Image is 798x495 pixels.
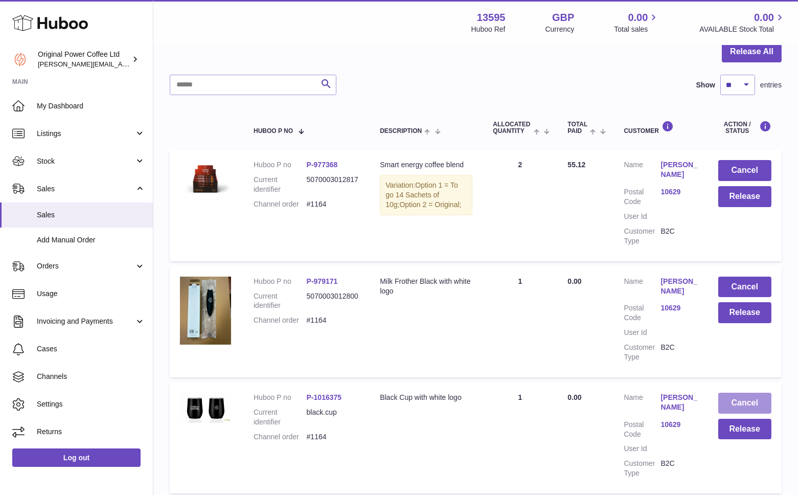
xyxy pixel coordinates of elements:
dt: Current identifier [254,175,307,194]
button: Release [718,302,771,323]
dt: Channel order [254,199,307,209]
dd: black.cup [307,408,360,427]
dt: User Id [624,212,660,221]
dt: Customer Type [624,459,660,478]
dt: Name [624,160,660,182]
dt: Customer Type [624,227,660,246]
div: Action / Status [718,121,771,134]
td: 1 [483,382,557,493]
span: [PERSON_NAME][EMAIL_ADDRESS][DOMAIN_NAME] [38,60,205,68]
span: Sales [37,210,145,220]
img: 1713352791.jpg [180,277,231,345]
dd: B2C [661,459,698,478]
a: P-979171 [307,277,338,285]
span: Usage [37,289,145,299]
div: Smart energy coffee blend [380,160,472,170]
dt: Channel order [254,432,307,442]
dt: User Id [624,328,660,337]
span: AVAILABLE Stock Total [699,25,786,34]
span: Option 1 = To go 14 Sachets of 10g; [385,181,458,209]
dt: Postal Code [624,420,660,439]
a: [PERSON_NAME] [661,393,698,412]
div: Huboo Ref [471,25,506,34]
dd: #1164 [307,316,360,325]
strong: GBP [552,11,574,25]
button: Release [718,186,771,207]
a: P-1016375 [307,393,342,401]
dd: 5070003012817 [307,175,360,194]
div: Milk Frother Black with white logo [380,277,472,296]
dt: Postal Code [624,303,660,323]
div: Original Power Coffee Ltd [38,50,130,69]
span: ALLOCATED Quantity [493,121,531,134]
dd: B2C [661,343,698,362]
a: 0.00 AVAILABLE Stock Total [699,11,786,34]
button: Release [718,419,771,440]
button: Release All [722,41,782,62]
a: P-977368 [307,161,338,169]
span: My Dashboard [37,101,145,111]
span: Huboo P no [254,128,293,134]
button: Cancel [718,160,771,181]
span: Add Manual Order [37,235,145,245]
dt: Current identifier [254,408,307,427]
span: Sales [37,184,134,194]
td: 1 [483,266,557,377]
span: 0.00 [567,393,581,401]
span: 55.12 [567,161,585,169]
dt: Current identifier [254,291,307,311]
a: 10629 [661,420,698,430]
span: Option 2 = Original; [399,200,461,209]
dd: #1164 [307,199,360,209]
button: Cancel [718,393,771,414]
div: Black Cup with white logo [380,393,472,402]
span: Orders [37,261,134,271]
img: 1729259422.png [180,393,231,423]
dd: #1164 [307,432,360,442]
dt: Huboo P no [254,277,307,286]
dt: Huboo P no [254,160,307,170]
a: 10629 [661,303,698,313]
dt: Channel order [254,316,307,325]
a: [PERSON_NAME] [661,277,698,296]
span: 0.00 [628,11,648,25]
dt: Huboo P no [254,393,307,402]
div: Customer [624,121,697,134]
span: Total sales [614,25,659,34]
div: Currency [545,25,575,34]
a: [PERSON_NAME] [661,160,698,179]
dt: User Id [624,444,660,454]
img: power-coffee-sachet-box-02.04.24.v2.png [180,160,231,198]
div: Variation: [380,175,472,215]
a: 0.00 Total sales [614,11,659,34]
a: Log out [12,448,141,467]
dt: Customer Type [624,343,660,362]
dt: Postal Code [624,187,660,207]
strong: 13595 [477,11,506,25]
img: aline@drinkpowercoffee.com [12,52,28,67]
span: Total paid [567,121,587,134]
span: entries [760,80,782,90]
label: Show [696,80,715,90]
dt: Name [624,277,660,299]
dd: B2C [661,227,698,246]
span: Listings [37,129,134,139]
button: Cancel [718,277,771,298]
span: 0.00 [754,11,774,25]
span: Cases [37,344,145,354]
span: Returns [37,427,145,437]
span: Invoicing and Payments [37,317,134,326]
dt: Name [624,393,660,415]
span: Channels [37,372,145,381]
span: Stock [37,156,134,166]
dd: 5070003012800 [307,291,360,311]
span: Description [380,128,422,134]
a: 10629 [661,187,698,197]
span: 0.00 [567,277,581,285]
td: 2 [483,150,557,261]
span: Settings [37,399,145,409]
